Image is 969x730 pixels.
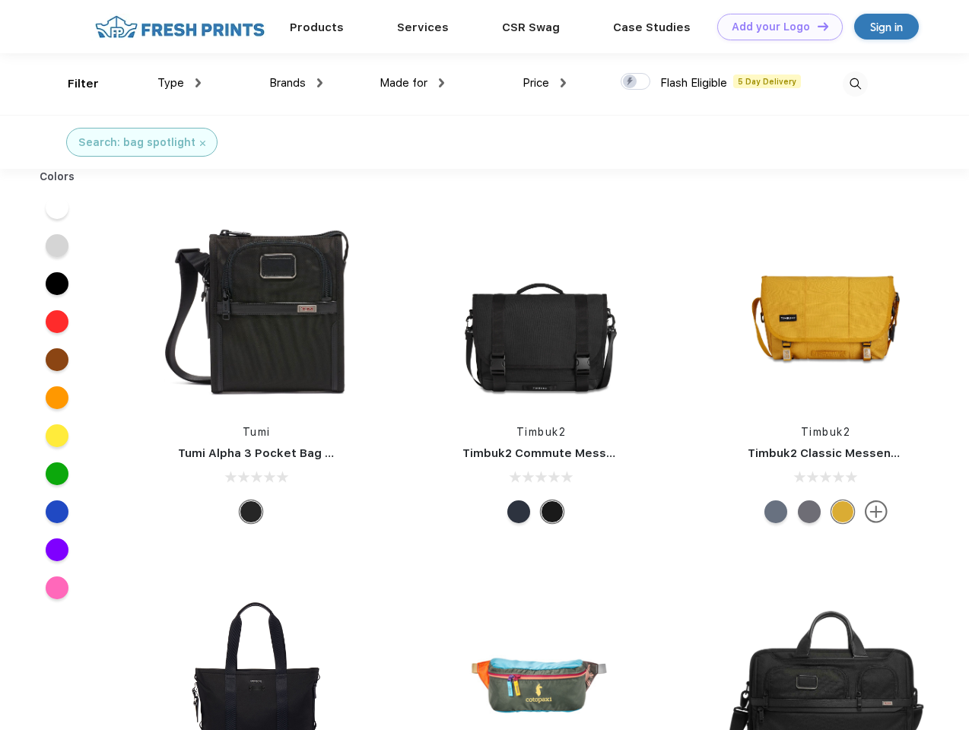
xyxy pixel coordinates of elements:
img: dropdown.png [195,78,201,87]
img: filter_cancel.svg [200,141,205,146]
div: Eco Army Pop [798,500,821,523]
div: Add your Logo [732,21,810,33]
a: Tumi [243,426,271,438]
span: Made for [380,76,427,90]
div: Filter [68,75,99,93]
img: dropdown.png [439,78,444,87]
img: func=resize&h=266 [440,207,642,409]
span: Price [523,76,549,90]
img: func=resize&h=266 [725,207,927,409]
div: Eco Black [541,500,564,523]
img: dropdown.png [561,78,566,87]
a: Timbuk2 [801,426,851,438]
div: Sign in [870,18,903,36]
img: more.svg [865,500,888,523]
span: Type [157,76,184,90]
a: Sign in [854,14,919,40]
span: Flash Eligible [660,76,727,90]
a: Timbuk2 Commute Messenger Bag [462,446,666,460]
img: fo%20logo%202.webp [91,14,269,40]
img: dropdown.png [317,78,322,87]
div: Colors [28,169,87,185]
div: Eco Amber [831,500,854,523]
span: Brands [269,76,306,90]
img: func=resize&h=266 [155,207,357,409]
a: Products [290,21,344,34]
a: Timbuk2 Classic Messenger Bag [748,446,936,460]
div: Black [240,500,262,523]
div: Search: bag spotlight [78,135,195,151]
img: DT [818,22,828,30]
div: Eco Lightbeam [764,500,787,523]
img: desktop_search.svg [843,71,868,97]
a: Timbuk2 [516,426,567,438]
div: Eco Nautical [507,500,530,523]
span: 5 Day Delivery [733,75,801,88]
a: Tumi Alpha 3 Pocket Bag Small [178,446,356,460]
